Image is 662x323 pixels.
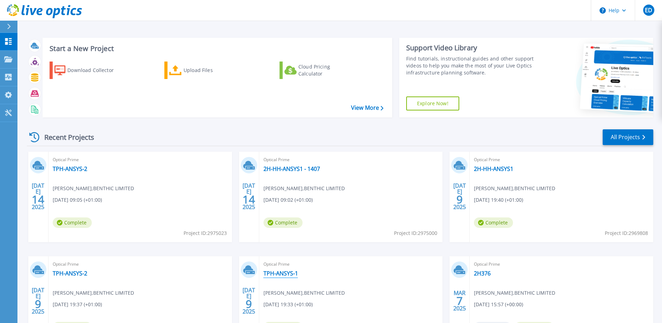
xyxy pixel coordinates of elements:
span: Complete [474,217,513,228]
div: [DATE] 2025 [242,184,255,209]
div: Download Collector [67,63,123,77]
a: 2H-HH-ANSYS1 - 1407 [263,165,320,172]
div: [DATE] 2025 [31,184,45,209]
a: 2H-HH-ANSYS1 [474,165,513,172]
span: Project ID: 2969808 [605,229,648,237]
div: Find tutorials, instructional guides and other support videos to help you make the most of your L... [406,55,536,76]
span: [DATE] 19:37 (+01:00) [53,301,102,308]
span: Optical Prime [53,156,228,164]
span: 9 [35,301,41,307]
span: Optical Prime [263,260,439,268]
div: MAR 2025 [453,288,466,314]
a: TPH-ANSYS-2 [53,270,87,277]
a: TPH-ANSYS-1 [263,270,298,277]
div: Cloud Pricing Calculator [298,63,354,77]
div: [DATE] 2025 [31,288,45,314]
a: Upload Files [164,62,242,79]
div: [DATE] 2025 [453,184,466,209]
div: Upload Files [184,63,239,77]
a: All Projects [603,129,653,145]
a: TPH-ANSYS-2 [53,165,87,172]
span: [DATE] 19:33 (+01:00) [263,301,313,308]
span: Complete [263,217,303,228]
span: [PERSON_NAME] , BENTHIC LIMITED [263,185,345,192]
span: [DATE] 09:05 (+01:00) [53,196,102,204]
span: 9 [246,301,252,307]
a: Download Collector [50,62,127,79]
a: View More [351,105,384,111]
span: Optical Prime [53,260,228,268]
span: 7 [456,298,463,304]
span: [DATE] 09:02 (+01:00) [263,196,313,204]
a: Explore Now! [406,96,459,110]
span: [PERSON_NAME] , BENTHIC LIMITED [263,289,345,297]
span: [PERSON_NAME] , BENTHIC LIMITED [53,185,134,192]
span: [PERSON_NAME] , BENTHIC LIMITED [53,289,134,297]
div: Support Video Library [406,43,536,52]
span: [PERSON_NAME] , BENTHIC LIMITED [474,185,555,192]
span: Project ID: 2975023 [184,229,227,237]
span: 9 [456,196,463,202]
span: Project ID: 2975000 [394,229,437,237]
span: Optical Prime [474,260,649,268]
div: [DATE] 2025 [242,288,255,314]
span: Optical Prime [263,156,439,164]
span: 14 [32,196,44,202]
span: 14 [243,196,255,202]
a: 2H376 [474,270,491,277]
div: Recent Projects [27,129,104,146]
span: Optical Prime [474,156,649,164]
span: [PERSON_NAME] , BENTHIC LIMITED [474,289,555,297]
h3: Start a New Project [50,45,383,52]
span: Complete [53,217,92,228]
span: ED [645,7,652,13]
span: [DATE] 15:57 (+00:00) [474,301,523,308]
a: Cloud Pricing Calculator [280,62,357,79]
span: [DATE] 19:40 (+01:00) [474,196,523,204]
